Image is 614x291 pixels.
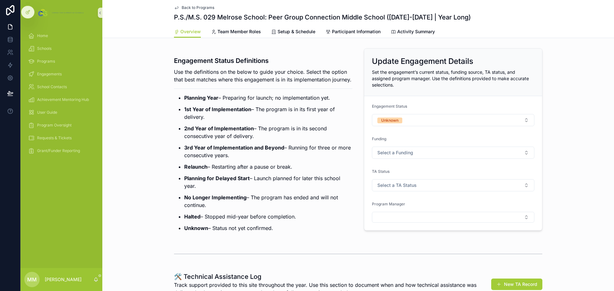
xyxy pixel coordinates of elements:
[184,213,352,220] p: – Stopped mid-year before completion.
[184,225,208,231] strong: Unknown
[184,174,352,190] p: – Launch planned for later this school year.
[372,136,386,141] span: Funding
[372,202,405,206] span: Program Manager
[372,114,534,126] button: Select Button
[37,110,57,115] span: User Guide
[174,13,471,22] h1: P.S./M.S. 029 Melrose School: Peer Group Connection Middle School ([DATE]-[DATE] | Year Long)
[184,125,254,132] strong: 2nd Year of Implementation
[174,5,214,10] a: Back to Programs
[24,145,98,157] a: Grant/Funder Reporting
[372,212,534,223] button: Select Button
[184,194,352,209] p: – The program has ended and will not continue.
[174,26,201,38] a: Overview
[397,28,435,35] span: Activity Summary
[37,135,72,141] span: Requests & Tickets
[24,119,98,131] a: Program Oversight
[37,123,72,128] span: Program Oversight
[377,149,413,156] span: Select a Funding
[184,224,352,232] p: – Status not yet confirmed.
[372,69,529,88] span: Set the engagement’s current status, funding source, TA status, and assigned program manager. Use...
[271,26,315,39] a: Setup & Schedule
[326,26,381,39] a: Participant Information
[184,95,218,101] strong: Planning Year
[278,28,315,35] span: Setup & Schedule
[180,28,201,35] span: Overview
[372,104,407,109] span: Engagement Status
[491,279,542,290] button: New TA Record
[20,26,102,165] div: scrollable content
[372,147,534,159] button: Select Button
[24,81,98,93] a: School Contacts
[24,43,98,54] a: Schools
[37,97,89,102] span: Achievement Mentoring Hub
[37,148,80,153] span: Grant/Funder Reporting
[184,163,352,171] p: – Restarting after a pause or break.
[27,276,37,283] span: MM
[37,59,55,64] span: Programs
[372,179,534,191] button: Select Button
[184,125,352,140] p: – The program is in its second consecutive year of delivery.
[37,84,67,89] span: School Contacts
[37,33,48,38] span: Home
[184,105,352,121] p: – The program is in its first year of delivery.
[184,164,208,170] strong: Relaunch
[217,28,261,35] span: Team Member Roles
[24,56,98,67] a: Programs
[381,118,398,123] div: Unknown
[182,5,214,10] span: Back to Programs
[174,68,352,83] p: Use the definitions on the below to guide your choice. Select the option that best matches where ...
[211,26,261,39] a: Team Member Roles
[174,56,352,65] h3: Engagement Status Definitions
[372,56,473,66] h2: Update Engagement Details
[332,28,381,35] span: Participant Information
[24,132,98,144] a: Requests & Tickets
[24,30,98,42] a: Home
[184,106,251,112] strong: 1st Year of Implementation
[372,169,390,174] span: TA Status
[24,107,98,118] a: User Guide
[24,94,98,105] a: Achievement Mentoring Hub
[184,175,250,181] strong: Planning for Delayed Start
[184,213,201,220] strong: Halted
[37,46,51,51] span: Schools
[45,276,82,283] p: [PERSON_NAME]
[391,26,435,39] a: Activity Summary
[184,144,352,159] p: – Running for three or more consecutive years.
[184,194,247,201] strong: No Longer Implementing
[377,182,417,188] span: Select a TA Status
[37,8,86,18] img: App logo
[37,72,62,77] span: Engagements
[184,94,352,102] p: – Preparing for launch; no implementation yet.
[174,272,494,281] h1: 🛠️ Technical Assistance Log
[184,144,284,151] strong: 3rd Year of Implementation and Beyond
[24,68,98,80] a: Engagements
